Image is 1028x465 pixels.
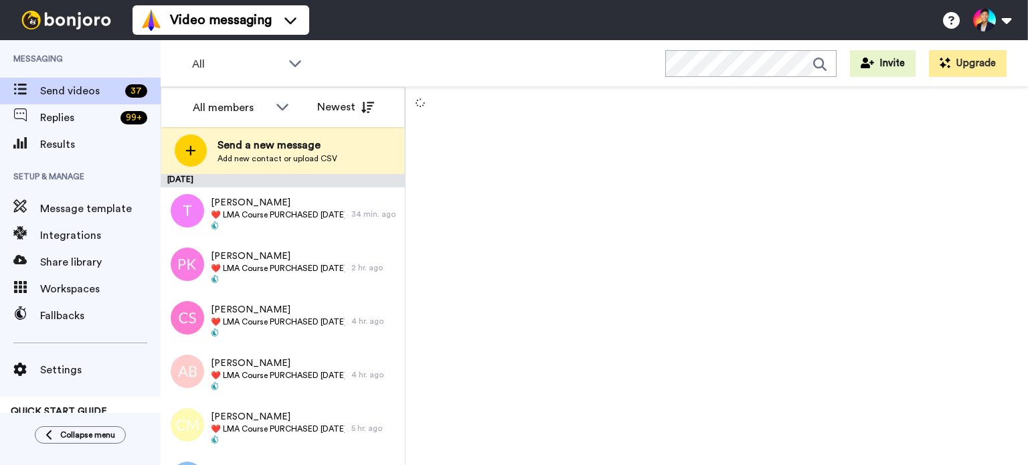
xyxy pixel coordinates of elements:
[211,410,345,424] span: [PERSON_NAME]
[170,11,272,29] span: Video messaging
[141,9,162,31] img: vm-color.svg
[35,426,126,444] button: Collapse menu
[171,194,204,227] img: t.png
[211,196,345,209] span: [PERSON_NAME]
[850,50,916,77] button: Invite
[211,370,345,381] span: ❤️️ LMA Course PURCHASED [DATE] ❤️️
[40,308,161,324] span: Fallbacks
[351,262,398,273] div: 2 hr. ago
[307,94,384,120] button: Newest
[60,430,115,440] span: Collapse menu
[171,408,204,442] img: cm.png
[120,111,147,124] div: 99 +
[40,83,120,99] span: Send videos
[16,11,116,29] img: bj-logo-header-white.svg
[351,369,398,380] div: 4 hr. ago
[211,357,345,370] span: [PERSON_NAME]
[218,137,337,153] span: Send a new message
[351,209,398,219] div: 34 min. ago
[40,362,161,378] span: Settings
[11,407,107,416] span: QUICK START GUIDE
[40,110,115,126] span: Replies
[40,227,161,244] span: Integrations
[192,56,282,72] span: All
[211,424,345,434] span: ❤️️ LMA Course PURCHASED [DATE] ❤️️
[351,423,398,434] div: 5 hr. ago
[211,316,345,327] span: ❤️️ LMA Course PURCHASED [DATE] ❤️️
[193,100,269,116] div: All members
[211,209,345,220] span: ❤️️ LMA Course PURCHASED [DATE] ❤️️
[171,248,204,281] img: pk.png
[125,84,147,98] div: 37
[218,153,337,164] span: Add new contact or upload CSV
[40,281,161,297] span: Workspaces
[211,250,345,263] span: [PERSON_NAME]
[211,303,345,316] span: [PERSON_NAME]
[351,316,398,327] div: 4 hr. ago
[929,50,1007,77] button: Upgrade
[211,263,345,274] span: ❤️️ LMA Course PURCHASED [DATE] ❤️️
[171,355,204,388] img: ab.png
[40,254,161,270] span: Share library
[40,201,161,217] span: Message template
[161,174,405,187] div: [DATE]
[171,301,204,335] img: cs.png
[40,136,161,153] span: Results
